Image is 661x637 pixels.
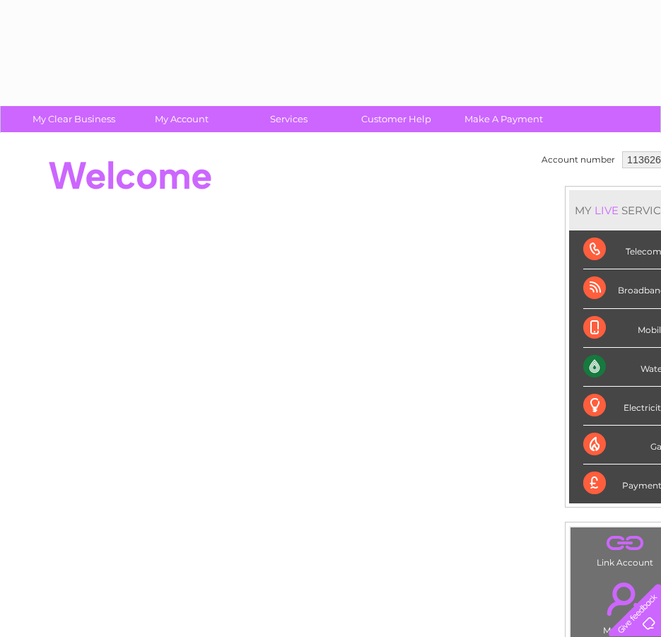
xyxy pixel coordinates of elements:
a: Services [230,106,347,132]
div: LIVE [592,204,621,217]
a: My Clear Business [16,106,132,132]
a: My Account [123,106,240,132]
td: Account number [538,148,619,172]
a: Customer Help [338,106,455,132]
a: Make A Payment [445,106,562,132]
